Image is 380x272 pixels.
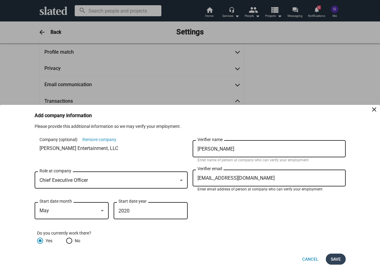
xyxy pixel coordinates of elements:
[72,238,80,244] span: No
[40,145,188,151] div: [PERSON_NAME] Entertainment, LLC
[371,106,378,113] mat-icon: close
[43,238,52,244] span: Yes
[198,158,309,163] mat-hint: Enter name of person at company who can verify your employment
[35,124,346,129] div: Please provide this additional information so we may verify your employment.
[82,137,116,143] button: Remove company
[35,112,346,121] bottom-sheet-header: Add company information
[40,137,188,143] div: Company (optional)
[302,254,318,265] span: Cancel
[297,254,323,265] button: Cancel
[326,254,346,265] button: Save
[40,208,49,213] span: May
[198,187,322,192] mat-hint: Enter email address of person at company who can verify your employment
[40,177,88,183] span: Chief Executive Officer
[35,112,100,119] h3: Add company information
[37,230,346,236] div: Do you currently work there?
[331,254,341,265] span: Save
